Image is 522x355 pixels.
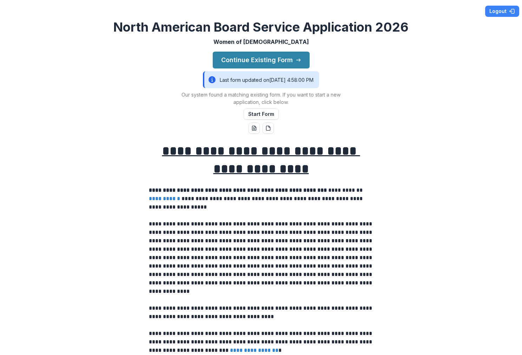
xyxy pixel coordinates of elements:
[244,109,279,120] button: Start Form
[213,52,310,68] button: Continue Existing Form
[113,20,409,35] h2: North American Board Service Application 2026
[263,123,274,134] button: pdf-download
[485,6,519,17] button: Logout
[213,38,309,46] p: Women of [DEMOGRAPHIC_DATA]
[203,71,319,88] div: Last form updated on [DATE] 4:58:00 PM
[249,123,260,134] button: word-download
[173,91,349,106] p: Our system found a matching existing form. If you want to start a new application, click below.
